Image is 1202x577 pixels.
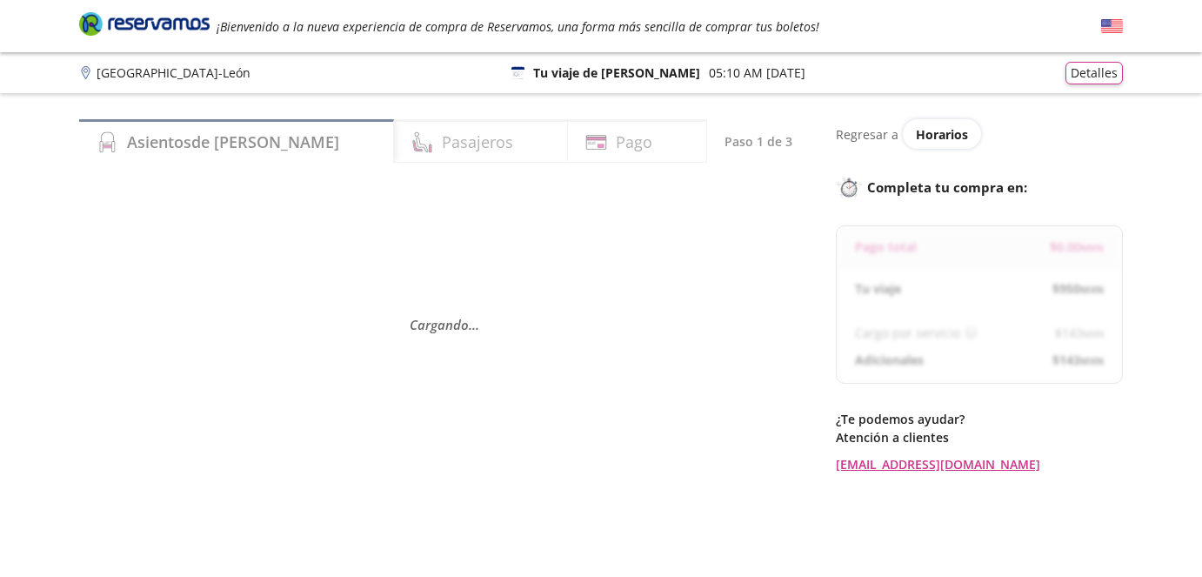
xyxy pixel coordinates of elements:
[1052,279,1104,298] span: $ 950
[1083,327,1104,340] small: MXN
[1101,16,1123,37] button: English
[472,316,476,333] span: .
[79,10,210,37] i: Brand Logo
[709,64,805,82] p: 05:10 AM [DATE]
[127,131,339,154] h4: Asientos de [PERSON_NAME]
[1052,351,1104,369] span: $ 143
[855,351,924,369] p: Adicionales
[1081,241,1104,254] small: MXN
[836,175,1123,199] p: Completa tu compra en :
[79,10,210,42] a: Brand Logo
[616,131,652,154] h4: Pago
[836,455,1123,473] a: [EMAIL_ADDRESS][DOMAIN_NAME]
[725,132,792,151] p: Paso 1 de 3
[1080,354,1104,367] small: MXN
[836,428,1123,446] p: Atención a clientes
[855,279,901,298] p: Tu viaje
[1080,283,1104,296] small: MXN
[1065,62,1123,84] button: Detalles
[469,316,472,333] span: .
[476,316,479,333] span: .
[410,316,479,333] em: Cargando
[855,324,960,342] p: Cargo por servicio
[1055,324,1104,342] span: $ 143
[836,125,898,144] p: Regresar a
[442,131,513,154] h4: Pasajeros
[855,238,917,256] p: Pago total
[836,410,1123,428] p: ¿Te podemos ayudar?
[836,119,1123,149] div: Regresar a ver horarios
[217,18,819,35] em: ¡Bienvenido a la nueva experiencia de compra de Reservamos, una forma más sencilla de comprar tus...
[533,64,700,82] p: Tu viaje de [PERSON_NAME]
[97,64,250,82] p: [GEOGRAPHIC_DATA] - León
[1050,238,1104,256] span: $ 0.00
[916,126,968,143] span: Horarios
